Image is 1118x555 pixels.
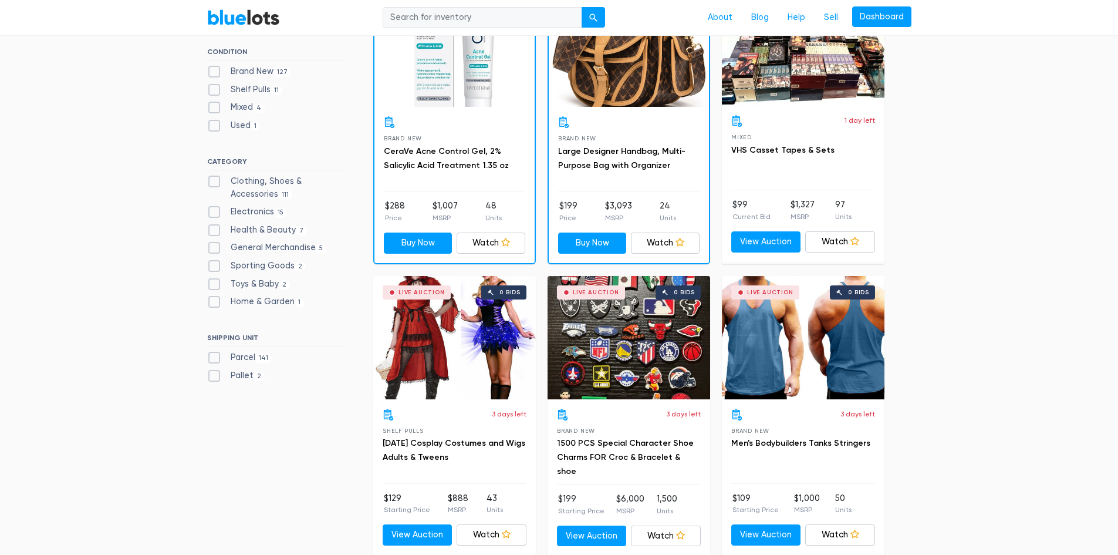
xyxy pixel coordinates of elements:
span: 111 [278,190,293,200]
p: Current Bid [732,211,771,222]
li: 43 [487,492,503,516]
p: Starting Price [558,506,604,516]
input: Search for inventory [383,7,582,28]
span: 2 [254,372,265,381]
p: MSRP [448,504,468,515]
a: BlueLots [207,9,280,26]
a: Watch [805,231,875,253]
label: Pallet [207,369,265,382]
p: Units [487,504,503,515]
a: Watch [457,233,525,254]
a: Live Auction 0 bids [722,276,884,399]
label: Sporting Goods [207,260,306,273]
p: 1 day left [845,115,875,126]
span: 7 [296,226,308,236]
p: Price [385,213,405,223]
a: VHS Casset Tapes & Sets [731,145,835,155]
a: Buy Now [558,233,627,254]
p: Units [835,504,852,515]
a: Sell [815,6,847,29]
a: Watch [631,526,701,547]
label: Clothing, Shoes & Accessories [207,175,347,200]
a: View Auction [731,231,801,253]
span: Brand New [731,428,769,434]
a: Watch [457,524,526,546]
span: 4 [253,104,265,113]
p: 3 days left [666,409,701,419]
label: Toys & Baby [207,278,291,291]
span: 15 [274,208,288,217]
p: Starting Price [384,504,430,515]
span: Shelf Pulls [383,428,424,434]
label: Health & Beauty [207,224,308,237]
li: 50 [835,492,852,516]
label: Home & Garden [207,295,305,308]
li: 48 [485,200,502,223]
label: Parcel [207,351,272,364]
p: MSRP [794,504,820,515]
p: Units [485,213,502,223]
h6: CONDITION [207,48,347,60]
span: Brand New [557,428,595,434]
span: Brand New [384,135,422,142]
a: About [698,6,742,29]
p: Price [559,213,577,223]
div: Live Auction [747,290,793,295]
span: 5 [316,244,327,254]
div: 0 bids [848,290,869,295]
li: 97 [835,199,852,222]
span: 1 [295,298,305,308]
label: Used [207,119,261,132]
li: $109 [732,492,779,516]
a: View Auction [383,524,452,546]
li: 24 [660,200,676,223]
p: Units [657,506,677,516]
label: Brand New [207,65,292,78]
li: $99 [732,199,771,222]
label: General Merchandise [207,241,327,254]
p: MSRP [791,211,815,222]
span: 141 [255,354,272,364]
a: Blog [742,6,778,29]
li: $199 [558,493,604,516]
label: Shelf Pulls [207,83,283,96]
p: MSRP [433,213,458,223]
p: MSRP [605,213,632,223]
a: View Auction [557,526,627,547]
a: [DATE] Cosplay Costumes and Wigs Adults & Tweens [383,438,525,462]
p: 3 days left [840,409,875,419]
span: 127 [273,68,292,77]
p: MSRP [616,506,644,516]
a: Watch [631,233,700,254]
div: 0 bids [499,290,521,295]
p: 3 days left [492,409,526,419]
li: $1,000 [794,492,820,516]
li: $1,007 [433,200,458,223]
a: Live Auction 0 bids [548,276,710,399]
li: $199 [559,200,577,223]
li: $3,093 [605,200,632,223]
div: Live Auction [573,290,619,295]
a: Watch [805,524,875,546]
h6: SHIPPING UNIT [207,334,347,347]
a: Help [778,6,815,29]
a: Men's Bodybuilders Tanks Stringers [731,438,870,448]
label: Electronics [207,206,288,218]
div: Live Auction [398,290,445,295]
a: Buy Now [384,233,452,254]
span: 2 [295,262,306,271]
a: Live Auction 0 bids [373,276,536,399]
p: Units [660,213,676,223]
li: $6,000 [616,493,644,516]
span: Brand New [558,135,596,142]
a: 1500 PCS Special Character Shoe Charms FOR Croc & Bracelet & shoe [557,438,694,476]
span: 2 [279,280,291,290]
a: View Auction [731,524,801,546]
span: 1 [251,122,261,131]
p: Units [835,211,852,222]
li: $129 [384,492,430,516]
a: CeraVe Acne Control Gel, 2% Salicylic Acid Treatment 1.35 oz [384,146,509,170]
li: $888 [448,492,468,516]
label: Mixed [207,101,265,114]
span: 11 [271,86,283,95]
